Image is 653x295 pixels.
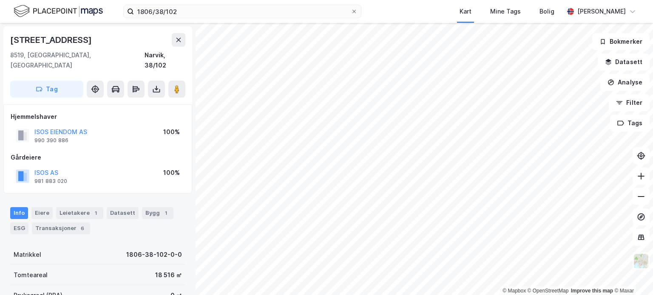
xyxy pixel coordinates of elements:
[34,178,67,185] div: 981 883 020
[163,168,180,178] div: 100%
[610,254,653,295] iframe: Chat Widget
[142,207,173,219] div: Bygg
[10,50,145,70] div: 8519, [GEOGRAPHIC_DATA], [GEOGRAPHIC_DATA]
[10,222,28,234] div: ESG
[162,209,170,217] div: 1
[610,254,653,295] div: Kontrollprogram for chat
[503,288,526,294] a: Mapbox
[126,250,182,260] div: 1806-38-102-0-0
[571,288,613,294] a: Improve this map
[155,270,182,280] div: 18 516 ㎡
[163,127,180,137] div: 100%
[134,5,351,18] input: Søk på adresse, matrikkel, gårdeiere, leietakere eller personer
[460,6,471,17] div: Kart
[609,94,650,111] button: Filter
[56,207,103,219] div: Leietakere
[577,6,626,17] div: [PERSON_NAME]
[598,53,650,70] button: Datasett
[592,33,650,50] button: Bokmerker
[107,207,139,219] div: Datasett
[490,6,521,17] div: Mine Tags
[10,207,28,219] div: Info
[14,4,103,19] img: logo.f888ab2527a4732fd821a326f86c7f29.svg
[10,81,83,98] button: Tag
[539,6,554,17] div: Bolig
[34,137,68,144] div: 990 390 886
[145,50,185,70] div: Narvik, 38/102
[14,250,41,260] div: Matrikkel
[78,224,87,233] div: 6
[14,270,48,280] div: Tomteareal
[600,74,650,91] button: Analyse
[32,222,90,234] div: Transaksjoner
[11,112,185,122] div: Hjemmelshaver
[610,115,650,132] button: Tags
[528,288,569,294] a: OpenStreetMap
[31,207,53,219] div: Eiere
[10,33,94,47] div: [STREET_ADDRESS]
[91,209,100,217] div: 1
[633,253,649,269] img: Z
[11,152,185,163] div: Gårdeiere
